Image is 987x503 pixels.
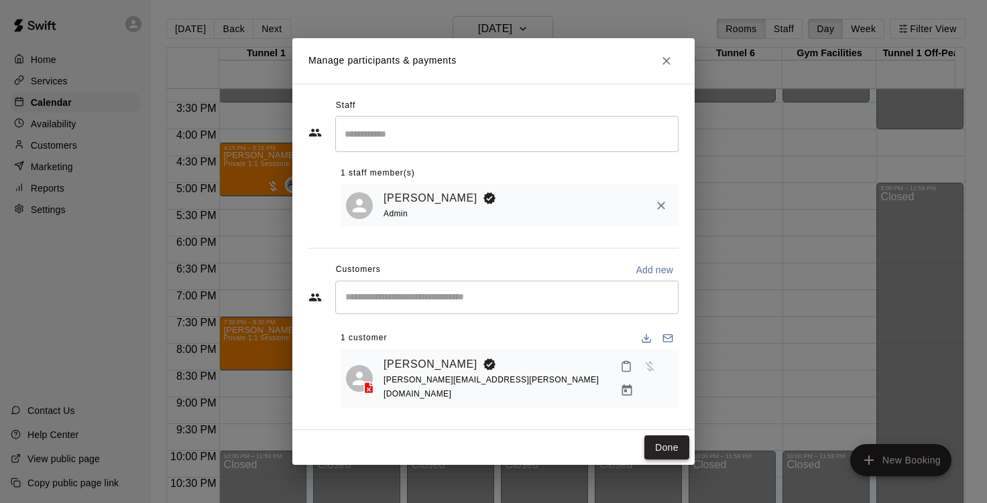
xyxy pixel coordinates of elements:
[649,194,673,218] button: Remove
[615,355,638,378] button: Mark attendance
[346,192,373,219] div: Aby Valdez
[654,49,679,73] button: Close
[341,163,415,184] span: 1 staff member(s)
[308,54,457,68] p: Manage participants & payments
[384,356,477,373] a: [PERSON_NAME]
[638,360,662,371] span: Has not paid
[336,95,355,117] span: Staff
[636,263,673,277] p: Add new
[384,375,599,399] span: [PERSON_NAME][EMAIL_ADDRESS][PERSON_NAME][DOMAIN_NAME]
[308,126,322,139] svg: Staff
[630,259,679,281] button: Add new
[346,365,373,392] div: Julie Hess
[483,192,496,205] svg: Booking Owner
[384,209,408,218] span: Admin
[644,435,689,460] button: Done
[341,328,387,349] span: 1 customer
[657,328,679,349] button: Email participants
[615,378,639,403] button: Manage bookings & payment
[384,190,477,207] a: [PERSON_NAME]
[308,291,322,304] svg: Customers
[336,259,381,281] span: Customers
[483,358,496,371] svg: Booking Owner
[335,116,679,151] div: Search staff
[636,328,657,349] button: Download list
[335,281,679,314] div: Start typing to search customers...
